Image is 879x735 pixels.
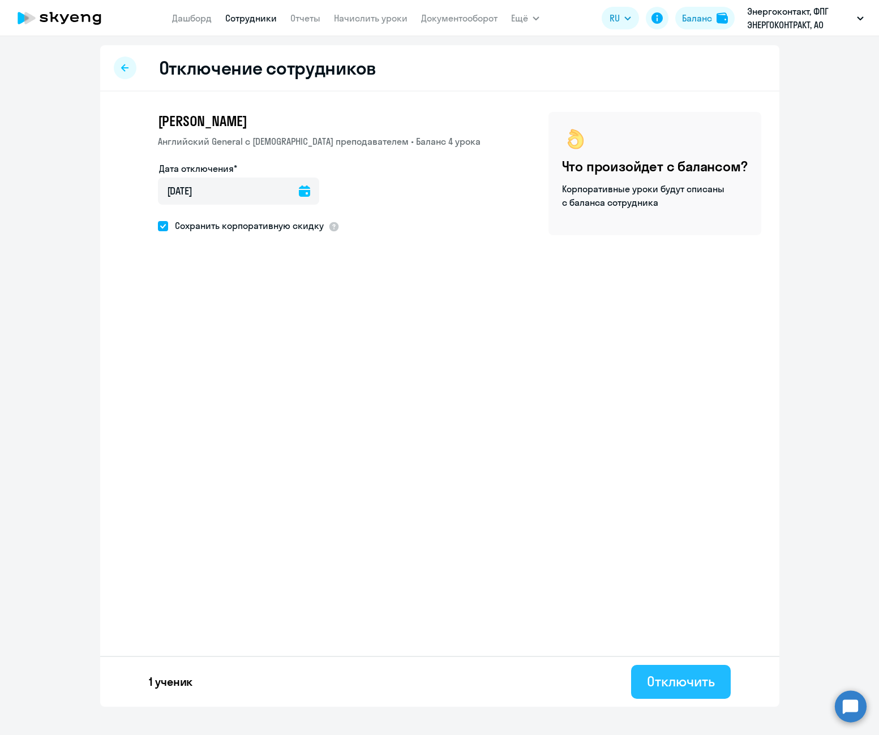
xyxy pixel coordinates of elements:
[225,12,277,24] a: Сотрудники
[511,7,539,29] button: Ещё
[747,5,852,32] p: Энергоконтакт, ФПГ ЭНЕРГОКОНТРАКТ, АО
[562,157,748,175] h4: Что произойдет с балансом?
[158,112,247,130] span: [PERSON_NAME]
[610,11,620,25] span: RU
[631,665,730,699] button: Отключить
[159,162,237,175] label: Дата отключения*
[149,674,193,690] p: 1 ученик
[741,5,869,32] button: Энергоконтакт, ФПГ ЭНЕРГОКОНТРАКТ, АО
[334,12,408,24] a: Начислить уроки
[562,182,726,209] p: Корпоративные уроки будут списаны с баланса сотрудника
[421,12,498,24] a: Документооборот
[172,12,212,24] a: Дашборд
[675,7,735,29] button: Балансbalance
[602,7,639,29] button: RU
[682,11,712,25] div: Баланс
[168,219,324,232] span: Сохранить корпоративную скидку
[158,135,481,148] p: Английский General с [DEMOGRAPHIC_DATA] преподавателем • Баланс 4 урока
[511,11,528,25] span: Ещё
[158,178,319,205] input: дд.мм.гггг
[562,126,589,153] img: ok
[717,12,728,24] img: balance
[647,672,714,690] div: Отключить
[159,57,376,79] h2: Отключение сотрудников
[290,12,320,24] a: Отчеты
